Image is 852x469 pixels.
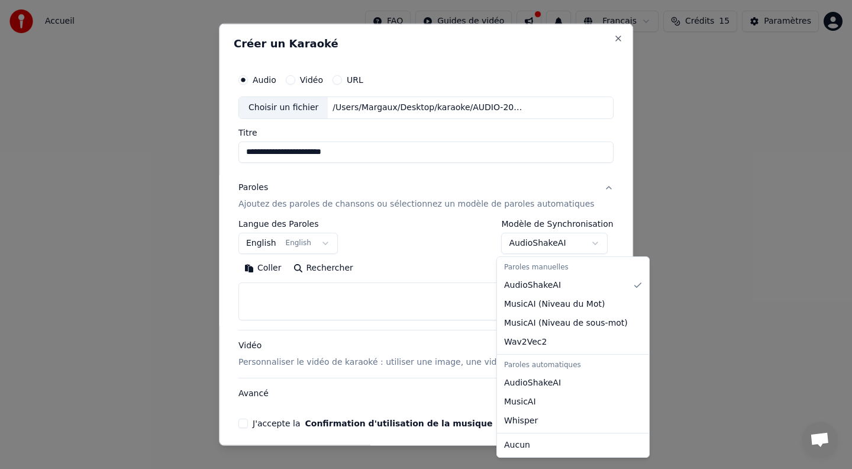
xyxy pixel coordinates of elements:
span: MusicAI ( Niveau du Mot ) [504,298,605,310]
span: AudioShakeAI [504,377,561,389]
div: Paroles manuelles [499,259,647,276]
span: AudioShakeAI [504,280,561,291]
span: Aucun [504,439,530,451]
span: MusicAI ( Niveau de sous-mot ) [504,317,628,329]
div: Paroles automatiques [499,357,647,374]
span: Wav2Vec2 [504,336,547,348]
span: MusicAI [504,396,536,408]
span: Whisper [504,415,538,427]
